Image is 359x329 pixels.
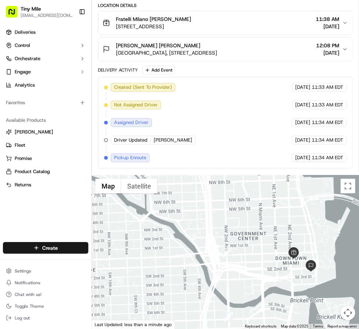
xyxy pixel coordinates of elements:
a: Powered byPylon [52,124,89,130]
img: Google [94,319,118,329]
button: Create [3,242,88,254]
span: Created (Sent To Provider) [114,84,172,91]
span: Orchestrate [15,55,40,62]
a: Open this area in Google Maps (opens a new window) [94,319,118,329]
span: Driver Updated [114,137,147,143]
span: Log out [15,315,30,321]
button: Show street map [95,179,121,193]
span: Control [15,42,30,49]
div: Delivery Activity [98,67,138,73]
button: Log out [3,313,88,323]
a: Promise [6,155,85,162]
button: [PERSON_NAME] [3,126,88,138]
span: [PERSON_NAME] [154,137,192,143]
button: Chat with us! [3,289,88,300]
span: Analytics [15,82,35,88]
span: [STREET_ADDRESS] [116,23,191,30]
div: Last Updated: less than a minute ago [92,320,175,329]
button: Settings [3,266,88,276]
span: [DATE] [295,84,310,91]
span: Notifications [15,280,40,286]
button: Keyboard shortcuts [245,324,276,329]
button: Toggle Theme [3,301,88,311]
p: Welcome 👋 [7,30,133,41]
button: Start new chat [125,73,133,81]
div: 1 [222,248,232,257]
span: Deliveries [15,29,36,36]
button: Returns [3,179,88,191]
span: Map data ©2025 [281,324,308,328]
button: [PERSON_NAME] [PERSON_NAME][GEOGRAPHIC_DATA], [STREET_ADDRESS]12:08 PM[DATE] [98,37,352,61]
a: Analytics [3,79,88,91]
span: Not Assigned Driver [114,102,158,108]
span: [DATE] [295,102,310,108]
a: Report a map error [327,324,357,328]
div: Available Products [3,114,88,126]
div: Favorites [3,97,88,109]
span: 11:33 AM EDT [312,102,343,108]
span: Create [42,244,58,252]
span: [PERSON_NAME] [PERSON_NAME] [116,42,200,49]
button: Product Catalog [3,166,88,178]
input: Got a question? Start typing here... [19,48,132,55]
a: [PERSON_NAME] [6,129,85,135]
span: Assigned Driver [114,119,149,126]
span: Fleet [15,142,25,149]
span: 11:38 AM [316,15,339,23]
span: [GEOGRAPHIC_DATA], [STREET_ADDRESS] [116,49,217,56]
div: 💻 [62,107,68,113]
span: Promise [15,155,32,162]
a: Product Catalog [6,168,85,175]
span: 11:34 AM EDT [312,137,343,143]
span: Engage [15,69,31,75]
div: We're available if you need us! [25,78,93,84]
span: 11:34 AM EDT [312,154,343,161]
button: Orchestrate [3,53,88,65]
img: Nash [7,8,22,22]
span: Product Catalog [15,168,50,175]
button: Control [3,40,88,51]
span: API Documentation [69,107,118,114]
span: Chat with us! [15,292,41,297]
a: Deliveries [3,26,88,38]
button: Promise [3,153,88,164]
button: [EMAIL_ADDRESS][DOMAIN_NAME] [21,12,73,18]
button: Notifications [3,278,88,288]
button: Tiny Mile [21,5,41,12]
div: Location Details [98,3,353,8]
div: 📗 [7,107,13,113]
span: [DATE] [316,23,339,30]
span: Fratelli Milano [PERSON_NAME] [116,15,191,23]
span: Returns [15,182,31,188]
div: Start new chat [25,70,120,78]
button: Show satellite imagery [121,179,157,193]
span: Knowledge Base [15,107,56,114]
span: [PERSON_NAME] [15,129,53,135]
div: 2 [224,312,233,321]
button: Engage [3,66,88,78]
a: 💻API Documentation [59,104,121,117]
span: Toggle Theme [15,303,44,309]
a: 📗Knowledge Base [4,104,59,117]
a: Returns [6,182,85,188]
span: 12:08 PM [316,42,339,49]
span: [DATE] [295,137,310,143]
button: Fratelli Milano [PERSON_NAME][STREET_ADDRESS]11:38 AM[DATE] [98,11,352,34]
span: Pylon [73,125,89,130]
span: Settings [15,268,31,274]
a: Fleet [6,142,85,149]
span: Pickup Enroute [114,154,146,161]
a: Terms (opens in new tab) [313,324,323,328]
button: Add Event [142,66,175,74]
button: Toggle fullscreen view [341,179,355,193]
span: [DATE] [316,49,339,56]
span: [DATE] [295,119,310,126]
button: Fleet [3,139,88,151]
span: 11:33 AM EDT [312,84,343,91]
button: Map camera controls [341,306,355,320]
span: 11:34 AM EDT [312,119,343,126]
span: [DATE] [295,154,310,161]
button: Tiny Mile[EMAIL_ADDRESS][DOMAIN_NAME] [3,3,76,21]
